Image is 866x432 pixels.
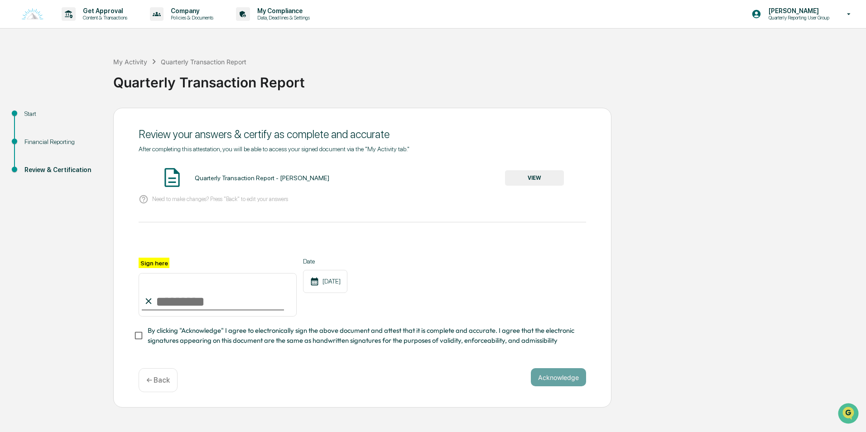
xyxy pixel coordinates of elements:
div: 🔎 [9,132,16,139]
p: ← Back [146,376,170,384]
button: Acknowledge [531,368,586,386]
label: Sign here [139,258,169,268]
p: Need to make changes? Press "Back" to edit your answers [152,196,288,202]
div: Quarterly Transaction Report [161,58,246,66]
label: Date [303,258,347,265]
span: After completing this attestation, you will be able to access your signed document via the "My Ac... [139,145,409,153]
p: Policies & Documents [164,14,218,21]
span: Pylon [90,154,110,160]
div: Start [24,109,99,119]
div: Quarterly Transaction Report [113,67,861,91]
a: Powered byPylon [64,153,110,160]
span: Preclearance [18,114,58,123]
button: VIEW [505,170,564,186]
p: Quarterly Reporting User Group [761,14,834,21]
a: 🗄️Attestations [62,110,116,127]
a: 🖐️Preclearance [5,110,62,127]
iframe: Open customer support [837,402,861,427]
p: Content & Transactions [76,14,132,21]
div: Quarterly Transaction Report - [PERSON_NAME] [195,174,329,182]
div: Start new chat [31,69,149,78]
div: My Activity [113,58,147,66]
p: [PERSON_NAME] [761,7,834,14]
div: 🗄️ [66,115,73,122]
div: Review your answers & certify as complete and accurate [139,128,586,141]
div: [DATE] [303,270,347,293]
button: Start new chat [154,72,165,83]
span: Data Lookup [18,131,57,140]
img: Document Icon [161,166,183,189]
div: Financial Reporting [24,137,99,147]
p: Company [164,7,218,14]
p: My Compliance [250,7,314,14]
div: Review & Certification [24,165,99,175]
div: 🖐️ [9,115,16,122]
p: Data, Deadlines & Settings [250,14,314,21]
span: Attestations [75,114,112,123]
img: 1746055101610-c473b297-6a78-478c-a979-82029cc54cd1 [9,69,25,86]
p: How can we help? [9,19,165,34]
a: 🔎Data Lookup [5,128,61,144]
p: Get Approval [76,7,132,14]
img: logo [22,8,43,20]
span: By clicking "Acknowledge" I agree to electronically sign the above document and attest that it is... [148,326,579,346]
div: We're available if you need us! [31,78,115,86]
